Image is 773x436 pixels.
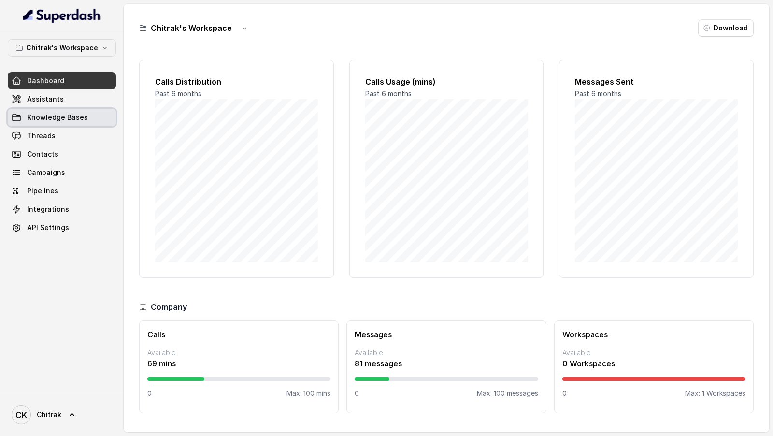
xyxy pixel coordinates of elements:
p: Available [562,348,745,358]
a: Assistants [8,90,116,108]
p: Max: 100 mins [286,389,330,398]
p: 81 messages [355,358,538,369]
p: Available [355,348,538,358]
h2: Calls Distribution [155,76,318,87]
span: API Settings [27,223,69,233]
span: Past 6 months [575,89,621,98]
a: Pipelines [8,182,116,200]
span: Integrations [27,204,69,214]
a: Contacts [8,145,116,163]
h3: Chitrak's Workspace [151,22,232,34]
span: Contacts [27,149,58,159]
span: Knowledge Bases [27,113,88,122]
button: Download [698,19,754,37]
img: light.svg [23,8,101,23]
a: Knowledge Bases [8,109,116,126]
h3: Calls [147,329,330,340]
span: Past 6 months [155,89,201,98]
h2: Messages Sent [575,76,738,87]
a: Campaigns [8,164,116,181]
span: Assistants [27,94,64,104]
p: Available [147,348,330,358]
p: Chitrak's Workspace [26,42,98,54]
h3: Company [151,301,187,313]
p: 69 mins [147,358,330,369]
p: 0 [355,389,359,398]
button: Chitrak's Workspace [8,39,116,57]
p: 0 [562,389,567,398]
p: 0 [147,389,152,398]
p: 0 Workspaces [562,358,745,369]
span: Chitrak [37,410,61,420]
p: Max: 100 messages [477,389,538,398]
h2: Calls Usage (mins) [365,76,528,87]
a: API Settings [8,219,116,236]
text: CK [15,410,27,420]
a: Integrations [8,201,116,218]
span: Campaigns [27,168,65,177]
span: Threads [27,131,56,141]
a: Threads [8,127,116,145]
a: Dashboard [8,72,116,89]
span: Pipelines [27,186,58,196]
p: Max: 1 Workspaces [685,389,745,398]
a: Chitrak [8,401,116,428]
span: Past 6 months [365,89,412,98]
h3: Messages [355,329,538,340]
h3: Workspaces [562,329,745,340]
span: Dashboard [27,76,64,86]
